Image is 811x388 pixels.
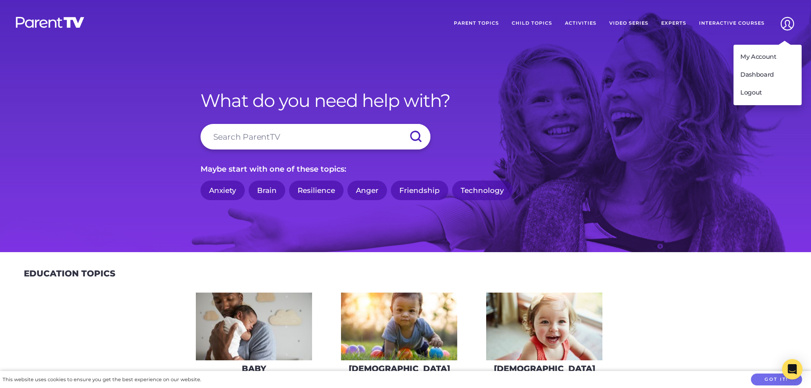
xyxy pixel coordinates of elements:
a: Logout [734,84,802,102]
button: Got it! [751,374,802,386]
a: My Account [734,48,802,66]
h3: Baby [242,364,266,374]
a: Brain [249,181,285,201]
img: iStock-678589610_super-275x160.jpg [486,293,602,360]
h3: [DEMOGRAPHIC_DATA] [494,364,595,374]
a: Resilience [289,181,344,201]
a: Activities [559,13,603,34]
h1: What do you need help with? [201,90,611,111]
a: Video Series [603,13,655,34]
a: Parent Topics [447,13,505,34]
a: [DEMOGRAPHIC_DATA] [341,292,458,379]
a: Anxiety [201,181,245,201]
p: Maybe start with one of these topics: [201,162,611,176]
img: iStock-620709410-275x160.jpg [341,293,457,360]
h2: Education Topics [24,268,115,279]
input: Search ParentTV [201,124,430,149]
a: Child Topics [505,13,559,34]
img: Account [777,13,798,34]
a: Technology [452,181,513,201]
img: parenttv-logo-white.4c85aaf.svg [15,16,85,29]
a: Anger [347,181,387,201]
input: Submit [401,124,430,149]
a: [DEMOGRAPHIC_DATA] [486,292,603,379]
a: Baby [195,292,312,379]
a: Friendship [391,181,448,201]
a: Interactive Courses [693,13,771,34]
a: Dashboard [734,66,802,84]
div: Open Intercom Messenger [782,359,802,379]
h3: [DEMOGRAPHIC_DATA] [349,364,450,374]
div: This website uses cookies to ensure you get the best experience on our website. [3,375,201,384]
a: Experts [655,13,693,34]
img: AdobeStock_144860523-275x160.jpeg [196,293,312,360]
